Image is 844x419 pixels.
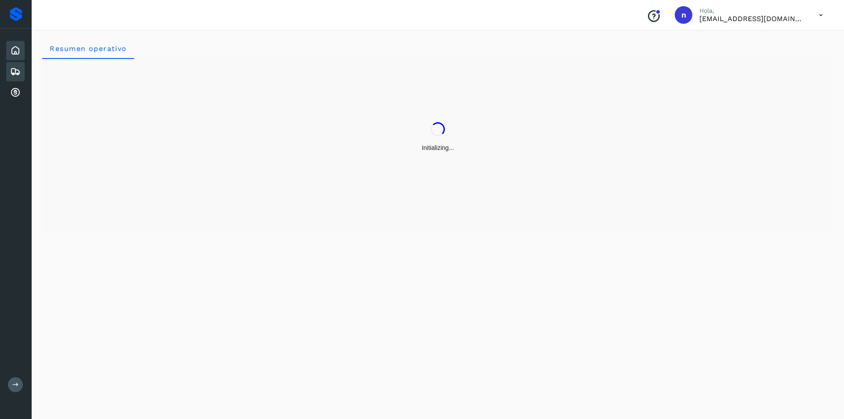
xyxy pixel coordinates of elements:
[699,7,805,15] p: Hola,
[699,15,805,23] p: nchavez@aeo.mx
[6,41,25,60] div: Inicio
[6,83,25,102] div: Cuentas por cobrar
[6,62,25,81] div: Embarques
[49,44,127,53] span: Resumen operativo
